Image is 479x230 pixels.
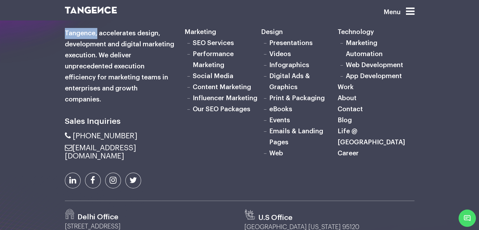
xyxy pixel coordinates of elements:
a: Print & Packaging [269,95,325,101]
a: Infographics [269,62,309,68]
h6: Technology [338,27,414,38]
a: SEO Services [193,40,234,46]
a: Videos [269,51,291,57]
a: Marketing Automation [346,40,383,57]
a: Social Media [193,73,233,79]
a: Influencer Marketing [193,95,257,101]
h6: Design [261,27,338,38]
a: App Development [346,73,402,79]
span: [PHONE_NUMBER] [73,132,137,140]
h3: U.S Office [258,213,293,222]
h6: Tangence, accelerates design, development and digital marketing execution. We deliver unprecedent... [65,28,175,105]
a: Events [269,117,290,124]
img: us.svg [244,209,255,220]
a: Emails & Landing Pages [269,128,323,146]
a: Performance Marketing [193,51,234,68]
img: Path-529.png [65,209,75,219]
a: eBooks [269,106,292,112]
span: Chat Widget [459,210,476,227]
a: Content Marketing [193,84,251,90]
a: [PHONE_NUMBER] [65,132,137,140]
a: Our SEO Packages [193,106,250,112]
h3: Delhi Office [77,212,118,222]
h6: Sales Inquiries [65,115,175,128]
a: Blog [338,117,352,124]
a: Digital Ads & Graphics [269,73,310,90]
a: Presentations [269,40,313,46]
a: Web [269,150,283,157]
a: Work [338,84,354,90]
a: [EMAIL_ADDRESS][DOMAIN_NAME] [65,144,136,160]
a: Contact [338,106,363,112]
h6: Marketing [185,27,261,38]
a: Life @ [GEOGRAPHIC_DATA] [338,128,405,146]
a: Web Development [346,62,403,68]
a: About [338,95,356,101]
a: Career [338,150,359,157]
